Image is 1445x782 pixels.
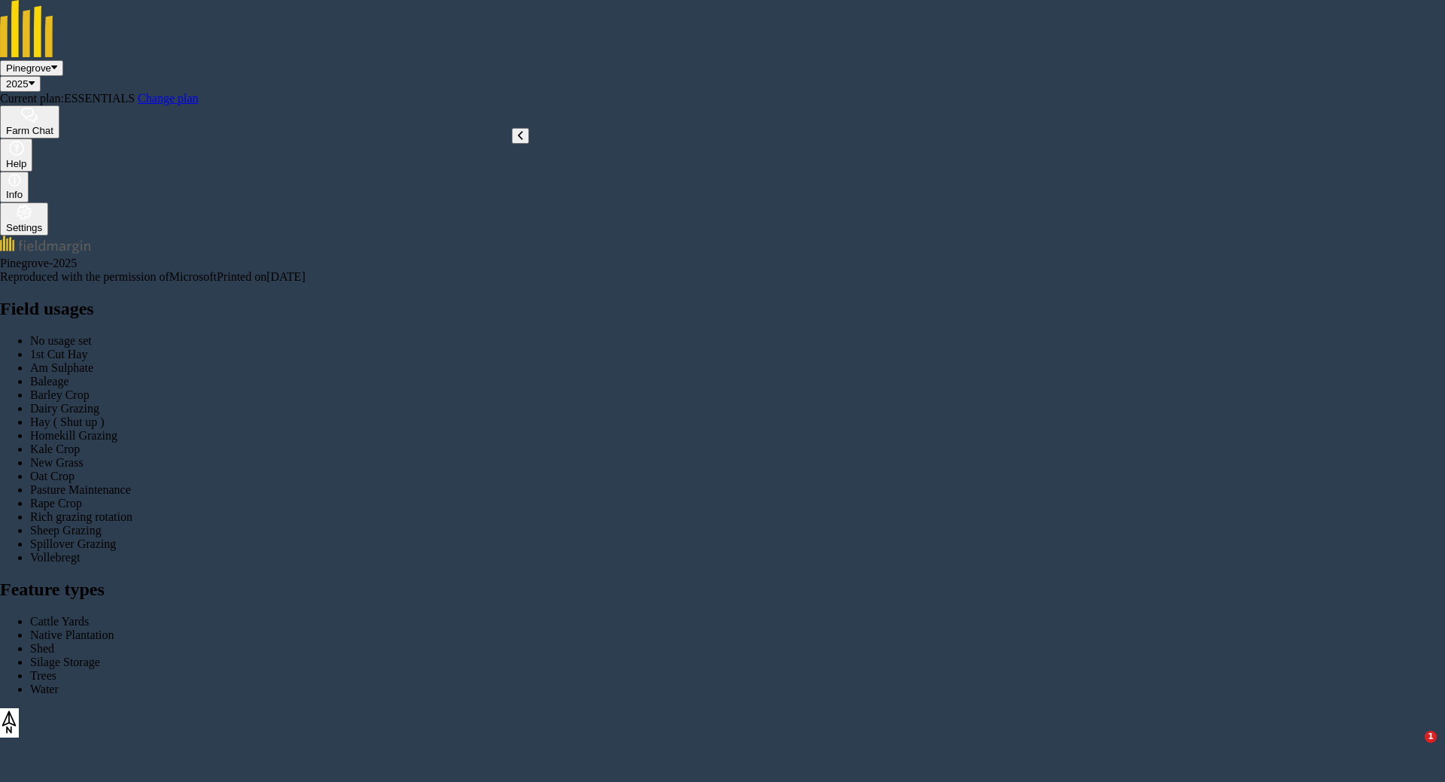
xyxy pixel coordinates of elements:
div: Barley Crop [30,388,1445,402]
span: Pinegrove [6,62,51,74]
div: Hay ( Shut up ) [30,415,1445,429]
div: No usage set [30,334,1445,348]
div: Pasture Maintenance [30,483,1445,497]
div: Native Plantation [30,628,1445,642]
span: 2025 [6,78,29,90]
div: Oat Crop [30,470,1445,483]
div: Silage Storage [30,656,1445,669]
img: Two speech bubbles overlapping with the left bubble in the forefront [20,108,38,123]
div: Water [30,683,1445,696]
div: Baleage [30,375,1445,388]
img: svg+xml;base64,PHN2ZyB4bWxucz0iaHR0cDovL3d3dy53My5vcmcvMjAwMC9zdmciIHdpZHRoPSIxNyIgaGVpZ2h0PSIxNy... [8,174,21,187]
span: 1 [1425,731,1437,743]
img: A question mark icon [8,141,26,156]
div: Rape Crop [30,497,1445,510]
a: Change plan [138,92,198,105]
div: Farm Chat [6,125,53,136]
div: Trees [30,669,1445,683]
div: Spillover Grazing [30,537,1445,551]
img: A cog icon [15,205,33,220]
div: Shed [30,642,1445,656]
iframe: Intercom live chat [1394,731,1430,767]
div: Sheep Grazing [30,524,1445,537]
div: New Grass [30,456,1445,470]
div: Cattle Yards [30,615,1445,628]
div: Dairy Grazing [30,402,1445,415]
div: Rich grazing rotation [30,510,1445,524]
div: Homekill Grazing [30,429,1445,443]
div: Help [6,158,26,169]
div: Info [6,189,23,200]
div: Vollebregt [30,551,1445,564]
span: Printed on [DATE] [217,270,306,283]
div: Kale Crop [30,443,1445,456]
div: Settings [6,222,42,233]
div: 1st Cut Hay [30,348,1445,361]
div: Am Sulphate [30,361,1445,375]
